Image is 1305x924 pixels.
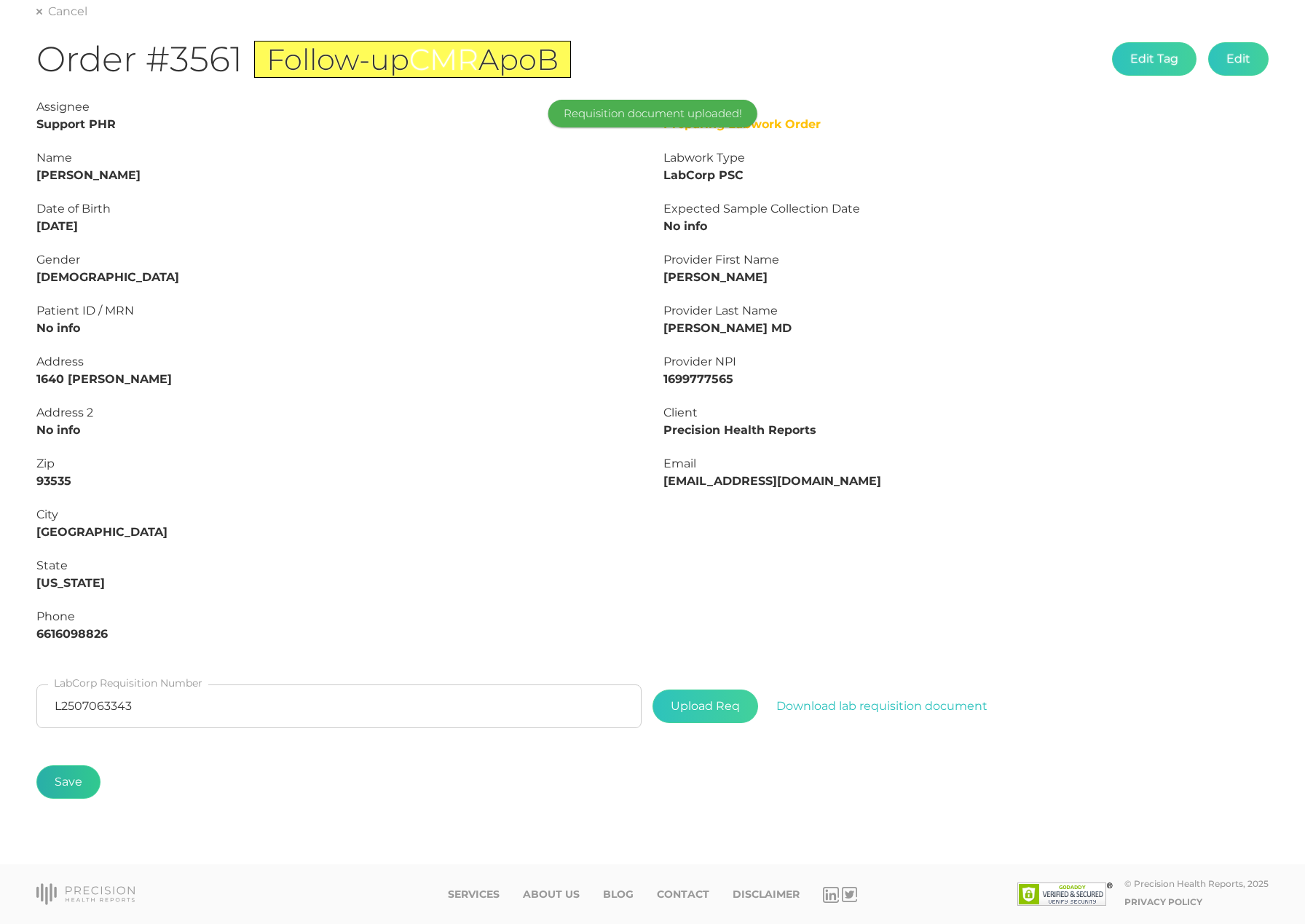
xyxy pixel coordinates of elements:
[663,251,1269,269] div: Provider First Name
[409,42,478,77] span: CMR
[36,576,105,590] strong: [US_STATE]
[663,404,1269,422] div: Client
[663,270,768,284] strong: [PERSON_NAME]
[478,42,559,77] span: ApoB
[36,149,642,167] div: Name
[663,117,821,131] span: Preparing Labwork Order
[36,627,108,641] strong: 6616098826
[36,321,80,335] strong: No info
[1124,896,1202,907] a: Privacy Policy
[663,98,1269,116] div: Status
[36,98,642,116] div: Assignee
[36,38,571,81] h1: Order #3561
[36,302,642,320] div: Patient ID / MRN
[1017,882,1113,906] img: SSL site seal - click to verify
[36,251,642,269] div: Gender
[36,168,141,182] strong: [PERSON_NAME]
[1112,42,1196,76] button: Edit Tag
[663,474,881,488] strong: [EMAIL_ADDRESS][DOMAIN_NAME]
[663,372,733,386] strong: 1699777565
[663,302,1269,320] div: Provider Last Name
[36,4,87,19] a: Cancel
[663,455,1269,473] div: Email
[267,42,409,77] span: Follow-up
[36,270,179,284] strong: [DEMOGRAPHIC_DATA]
[1208,42,1269,76] button: Edit
[36,455,642,473] div: Zip
[36,474,71,488] strong: 93535
[548,100,757,127] div: Requisition document uploaded!
[663,149,1269,167] div: Labwork Type
[758,690,1006,723] button: Download lab requisition document
[663,321,792,335] strong: [PERSON_NAME] MD
[603,888,634,901] a: Blog
[663,168,744,182] strong: LabCorp PSC
[36,200,642,218] div: Date of Birth
[36,608,642,625] div: Phone
[36,557,642,574] div: State
[1124,878,1269,889] div: © Precision Health Reports, 2025
[36,404,642,422] div: Address 2
[36,684,642,728] input: LabCorp Requisition Number
[523,888,580,901] a: About Us
[36,506,642,524] div: City
[36,525,167,539] strong: [GEOGRAPHIC_DATA]
[652,690,758,723] span: Upload Req
[663,219,707,233] strong: No info
[36,765,100,799] button: Save
[36,353,642,371] div: Address
[36,117,116,131] strong: Support PHR
[663,353,1269,371] div: Provider NPI
[448,888,500,901] a: Services
[733,888,800,901] a: Disclaimer
[36,219,78,233] strong: [DATE]
[663,200,1269,218] div: Expected Sample Collection Date
[36,372,172,386] strong: 1640 [PERSON_NAME]
[663,423,816,437] strong: Precision Health Reports
[657,888,709,901] a: Contact
[36,423,80,437] strong: No info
